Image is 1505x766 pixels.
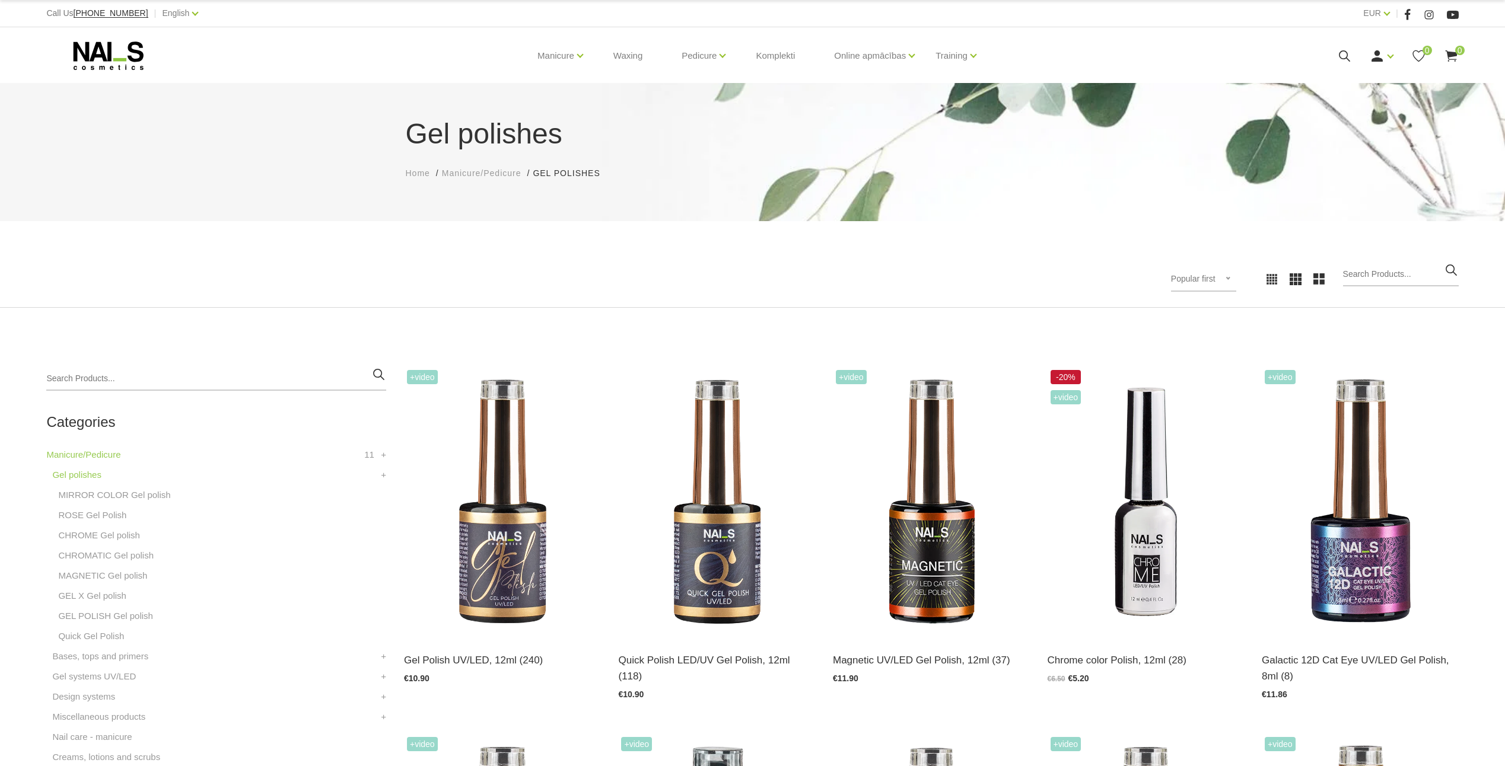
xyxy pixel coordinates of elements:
a: Waxing [604,27,652,84]
a: + [381,710,386,724]
span: Manicure/Pedicure [442,168,521,178]
span: 0 [1455,46,1465,55]
a: + [381,468,386,482]
a: Manicure/Pedicure [442,167,521,180]
a: 0 [1411,49,1426,63]
span: 11 [364,448,374,462]
a: + [381,649,386,663]
a: Manicure [537,32,574,79]
a: [PHONE_NUMBER] [74,9,148,18]
a: Training [936,32,968,79]
img: Quick, easy, and simple!An intensely pigmented gel polish coats the nail brilliantly after just o... [618,367,815,637]
a: Home [406,167,430,180]
input: Search Products... [1343,263,1459,286]
a: Chrome color Polish, 12ml (28) [1048,652,1245,668]
h2: Categories [46,414,386,430]
span: +Video [621,737,652,751]
span: [PHONE_NUMBER] [74,8,148,18]
span: Popular first [1171,274,1216,283]
a: Gel systems UV/LED [52,669,136,684]
a: + [381,690,386,704]
span: +Video [836,370,867,384]
a: Quick Polish LED/UV Gel Polish, 12ml (118) [618,652,815,684]
a: Creams, lotions and scrubs [52,750,160,764]
span: 0 [1423,46,1432,55]
span: | [154,6,157,21]
a: + [381,669,386,684]
a: + [381,448,386,462]
div: Call Us [46,6,148,21]
img: A long-lasting gel polish consisting of metal micro-particles that can be transformed into differ... [833,367,1030,637]
a: Miscellaneous products [52,710,145,724]
a: Galactic 12D Cat Eye UV/LED Gel Polish, 8ml (8) [1262,652,1459,684]
a: Komplekti [746,27,804,84]
span: -20% [1051,370,1081,384]
span: €10.90 [618,690,644,699]
span: €6.50 [1048,675,1065,683]
span: €10.90 [404,674,429,683]
span: +Video [1051,390,1081,404]
h1: Gel polishes [406,113,1100,155]
a: Gel Polish UV/LED, 12ml (240) [404,652,601,668]
a: 0 [1444,49,1459,63]
a: GEL X Gel polish [58,589,126,603]
a: Design systems [52,690,115,704]
img: Use Chrome Color gel polish to create the effect of a chrome or mirror finish on the entire nail ... [1048,367,1245,637]
img: Long-lasting, intensely pigmented gel polish. Easy to apply, dries well, does not shrink or pull ... [404,367,601,637]
span: Home [406,168,430,178]
a: Pedicure [682,32,717,79]
img: Multi-dimensional magnetic gel polish with fine, reflective chrome particles helps attain the des... [1262,367,1459,637]
span: €11.86 [1262,690,1287,699]
a: Quick Gel Polish [58,629,124,643]
a: ROSE Gel Polish [58,508,126,522]
a: CHROME Gel polish [58,528,140,542]
a: Manicure/Pedicure [46,448,120,462]
a: Bases, tops and primers [52,649,148,663]
a: GEL POLISH Gel polish [58,609,153,623]
a: English [162,6,189,20]
li: Gel polishes [533,167,612,180]
span: +Video [1051,737,1081,751]
span: €11.90 [833,674,858,683]
a: EUR [1363,6,1381,20]
a: Online apmācības [834,32,906,79]
a: MAGNETIC Gel polish [58,569,147,583]
a: MIRROR COLOR Gel polish [58,488,170,502]
a: Magnetic UV/LED Gel Polish, 12ml (37) [833,652,1030,668]
input: Search Products... [46,367,386,391]
a: Nail care - manicure [52,730,132,744]
a: CHROMATIC Gel polish [58,548,154,563]
span: €5.20 [1068,674,1089,683]
span: +Video [1265,370,1296,384]
span: +Video [407,370,438,384]
span: +Video [1265,737,1296,751]
span: +Video [407,737,438,751]
a: Gel polishes [52,468,101,482]
span: | [1396,6,1398,21]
